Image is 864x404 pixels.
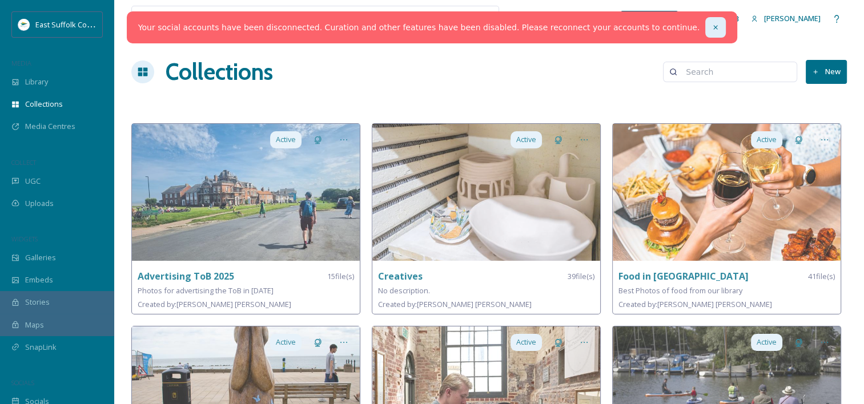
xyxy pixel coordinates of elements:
[25,274,53,285] span: Embeds
[618,270,749,282] strong: Food in [GEOGRAPHIC_DATA]
[806,60,847,83] button: New
[568,271,594,282] span: 39 file(s)
[276,134,296,145] span: Active
[757,134,777,145] span: Active
[621,11,678,27] a: What's New
[166,55,273,89] a: Collections
[25,342,57,353] span: SnapLink
[25,320,44,330] span: Maps
[808,271,835,282] span: 41 file(s)
[132,124,360,261] img: 066273ef-6ab1-4fae-bd80-ce95428697b1.jpg
[18,19,30,30] img: ESC%20Logo.png
[618,285,742,296] span: Best Photos of food from our library
[745,7,826,30] a: [PERSON_NAME]
[618,299,772,309] span: Created by: [PERSON_NAME] [PERSON_NAME]
[378,285,430,296] span: No description.
[680,60,791,83] input: Search
[25,252,56,263] span: Galleries
[516,337,536,348] span: Active
[25,76,48,87] span: Library
[276,337,296,348] span: Active
[757,337,777,348] span: Active
[35,19,103,30] span: East Suffolk Council
[11,59,31,67] span: MEDIA
[613,124,841,261] img: 575572a0-ce7d-480e-aed7-3aa46c6a677e.jpg
[372,124,600,261] img: a786099f-452b-45f1-b9c6-e4542a03cb61.jpg
[138,270,234,282] strong: Advertising ToB 2025
[138,299,291,309] span: Created by: [PERSON_NAME] [PERSON_NAME]
[138,285,274,296] span: Photos for advertising the ToB in [DATE]
[327,271,354,282] span: 15 file(s)
[25,99,63,110] span: Collections
[138,22,700,34] a: Your social accounts have been disconnected. Curation and other features have been disabled. Plea...
[25,297,50,308] span: Stories
[11,235,38,243] span: WIDGETS
[378,299,532,309] span: Created by: [PERSON_NAME] [PERSON_NAME]
[11,378,34,387] span: SOCIALS
[764,13,821,23] span: [PERSON_NAME]
[11,158,36,167] span: COLLECT
[378,270,423,282] strong: Creatives
[158,6,405,31] input: Search your library
[25,176,41,187] span: UGC
[25,198,54,209] span: Uploads
[25,121,75,132] span: Media Centres
[426,7,493,30] a: View all files
[516,134,536,145] span: Active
